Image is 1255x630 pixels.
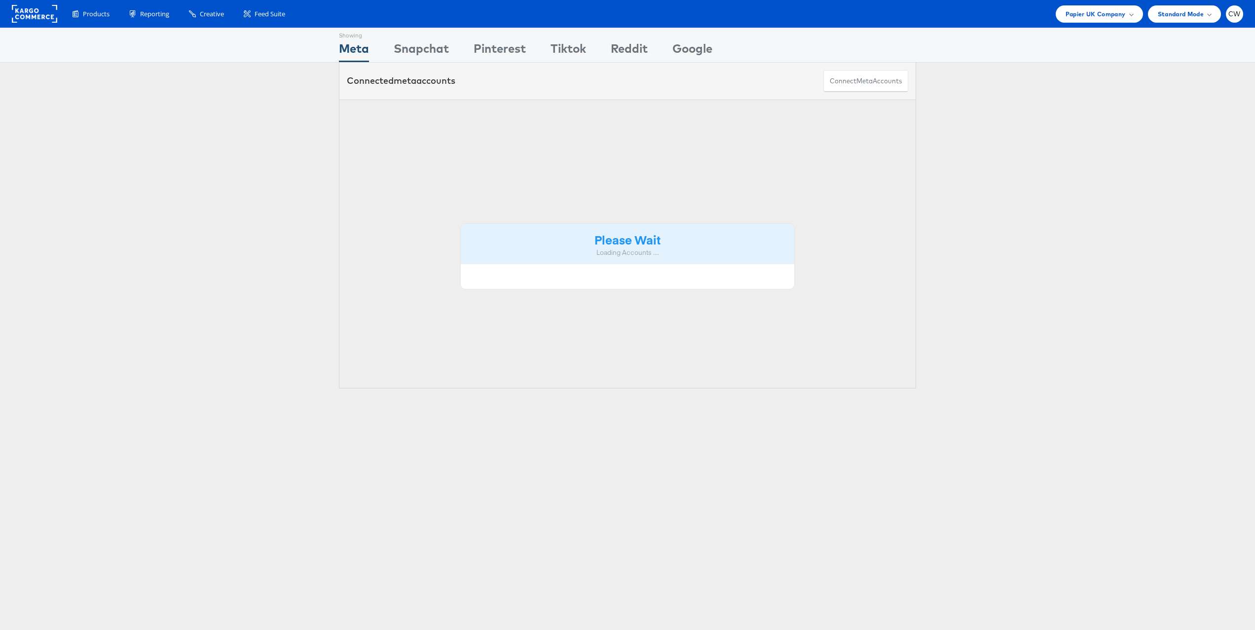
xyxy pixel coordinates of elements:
[339,40,369,62] div: Meta
[551,40,586,62] div: Tiktok
[468,248,787,257] div: Loading Accounts ....
[339,28,369,40] div: Showing
[823,70,908,92] button: ConnectmetaAccounts
[255,9,285,19] span: Feed Suite
[83,9,110,19] span: Products
[394,40,449,62] div: Snapchat
[856,76,873,86] span: meta
[672,40,712,62] div: Google
[140,9,169,19] span: Reporting
[1158,9,1204,19] span: Standard Mode
[611,40,648,62] div: Reddit
[474,40,526,62] div: Pinterest
[347,74,455,87] div: Connected accounts
[1228,11,1241,17] span: CW
[394,75,416,86] span: meta
[594,231,661,247] strong: Please Wait
[1066,9,1126,19] span: Papier UK Company
[200,9,224,19] span: Creative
